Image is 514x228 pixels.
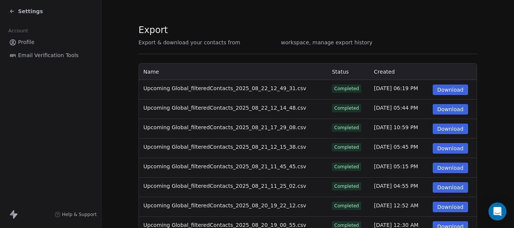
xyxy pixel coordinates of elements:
[9,8,43,15] a: Settings
[5,25,31,36] span: Account
[143,163,306,169] span: Upcoming Global_filteredContacts_2025_08_21_11_45_45.csv
[143,85,306,91] span: Upcoming Global_filteredContacts_2025_08_22_12_49_31.csv
[433,124,468,134] button: Download
[143,183,306,189] span: Upcoming Global_filteredContacts_2025_08_21_11_25_02.csv
[334,202,359,209] div: Completed
[18,51,79,59] span: Email Verification Tools
[6,49,95,62] a: Email Verification Tools
[334,144,359,151] div: Completed
[143,222,306,228] span: Upcoming Global_filteredContacts_2025_08_20_19_00_55.csv
[334,163,359,170] div: Completed
[143,69,159,75] span: Name
[433,85,468,95] button: Download
[334,105,359,112] div: Completed
[143,105,306,111] span: Upcoming Global_filteredContacts_2025_08_22_12_14_48.csv
[62,211,97,217] span: Help & Support
[6,36,95,48] a: Profile
[334,124,359,131] div: Completed
[370,119,428,139] td: [DATE] 10:59 PM
[370,100,428,119] td: [DATE] 05:44 PM
[433,143,468,154] button: Download
[370,139,428,158] td: [DATE] 05:45 PM
[433,182,468,193] button: Download
[281,39,372,46] span: workspace, manage export history
[143,124,306,130] span: Upcoming Global_filteredContacts_2025_08_21_17_29_08.csv
[18,38,35,46] span: Profile
[370,158,428,178] td: [DATE] 05:15 PM
[433,104,468,115] button: Download
[370,197,428,217] td: [DATE] 12:52 AM
[138,24,373,36] span: Export
[143,144,306,150] span: Upcoming Global_filteredContacts_2025_08_21_12_15_38.csv
[370,80,428,100] td: [DATE] 06:19 PM
[374,69,395,75] span: Created
[334,85,359,92] div: Completed
[488,202,506,220] div: Open Intercom Messenger
[433,163,468,173] button: Download
[138,39,240,46] span: Export & download your contacts from
[55,211,97,217] a: Help & Support
[370,178,428,197] td: [DATE] 04:55 PM
[18,8,43,15] span: Settings
[433,202,468,212] button: Download
[332,69,349,75] span: Status
[334,183,359,190] div: Completed
[143,202,306,208] span: Upcoming Global_filteredContacts_2025_08_20_19_22_12.csv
